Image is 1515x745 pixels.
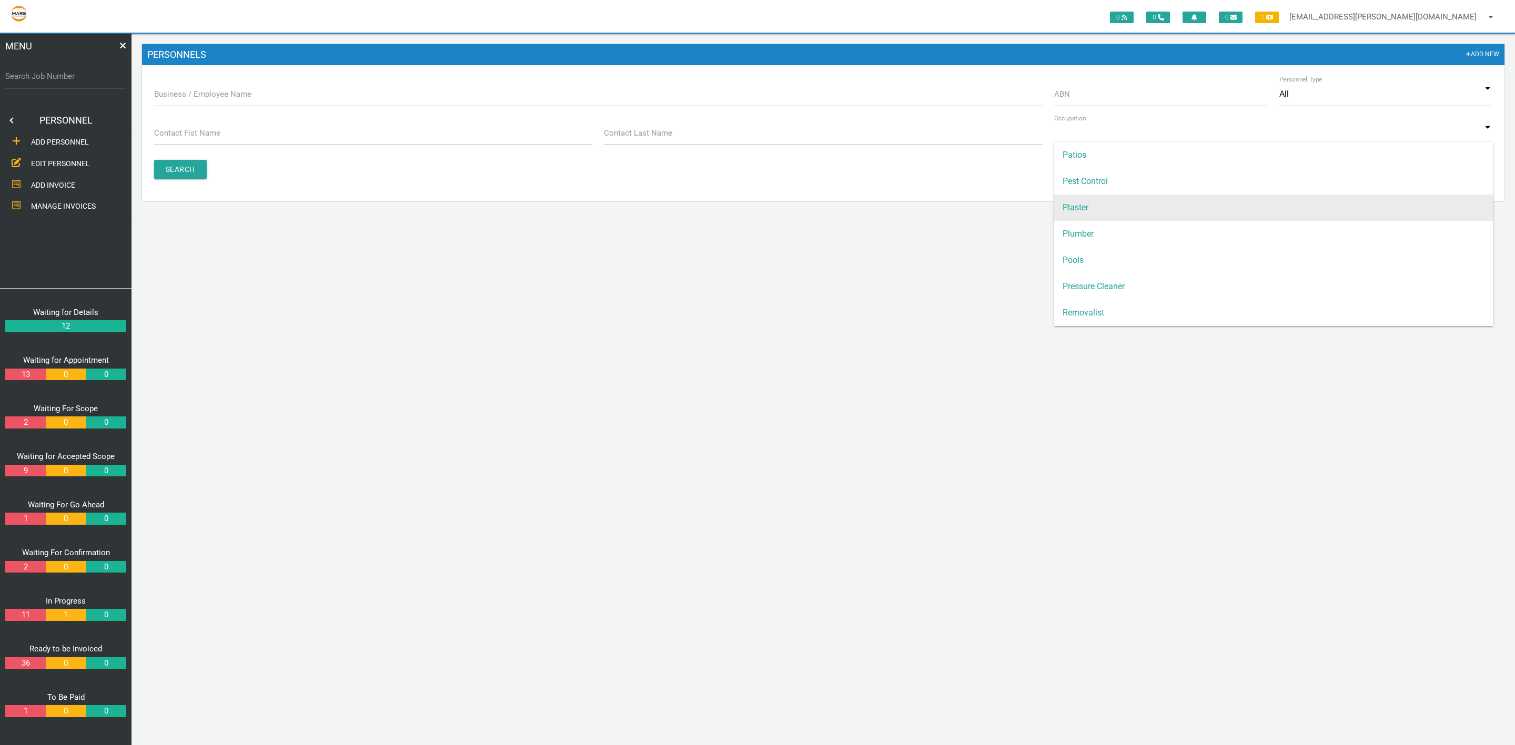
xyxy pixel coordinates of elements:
a: 1 [5,513,45,525]
span: Plumber [1054,221,1492,247]
a: 13 [5,369,45,381]
span: ADD INVOICE [31,180,75,189]
a: Waiting For Scope [34,404,98,413]
label: Contact Last Name [604,127,672,139]
a: 0 [46,465,86,477]
span: ADD PERSONNEL [31,138,89,146]
a: 0 [46,416,86,428]
a: Waiting For Go Ahead [28,500,104,509]
a: 11 [5,609,45,621]
label: Contact Fist Name [154,127,220,139]
a: 36 [5,657,45,669]
span: 1 [1255,12,1279,23]
span: Pools [1054,247,1492,273]
a: 0 [86,657,126,669]
a: 0 [46,705,86,717]
a: 1 [46,609,86,621]
a: 0 [86,705,126,717]
span: 0 [1110,12,1134,23]
a: In Progress [46,596,86,606]
a: Add New [1466,49,1500,60]
a: 0 [86,609,126,621]
span: 0 [1219,12,1243,23]
span: MENU [5,39,32,59]
a: 1 [5,705,45,717]
span: Plaster [1054,195,1492,221]
span: Patios [1054,142,1492,168]
a: To Be Paid [47,692,85,702]
a: 0 [46,513,86,525]
a: 0 [46,561,86,573]
label: Occupation [1054,114,1086,123]
label: Business / Employee Name [154,88,251,100]
span: EDIT PERSONNEL [31,159,90,168]
span: Personnels [147,49,206,60]
a: 0 [46,369,86,381]
span: MANAGE INVOICES [31,202,96,210]
a: 0 [86,416,126,428]
a: 9 [5,465,45,477]
a: Waiting for Appointment [23,355,109,365]
a: Waiting for Accepted Scope [17,452,115,461]
a: 2 [5,561,45,573]
span: Pressure Cleaner [1054,273,1492,300]
img: s3file [11,5,27,22]
a: Ready to be Invoiced [29,644,102,654]
a: 12 [5,320,126,332]
label: Search Job Number [5,70,126,83]
span: 0 [1146,12,1170,23]
input: Search [154,160,207,179]
a: Waiting for Details [33,308,98,317]
label: Personnel Type [1279,75,1322,84]
a: 2 [5,416,45,428]
a: 0 [86,369,126,381]
a: 0 [46,657,86,669]
span: Pest Control [1054,168,1492,195]
a: 0 [86,561,126,573]
span: Removalist [1054,300,1492,326]
label: ABN [1054,88,1070,100]
a: PERSONNEL [21,110,110,131]
a: Waiting For Confirmation [22,548,110,557]
a: 0 [86,513,126,525]
a: 0 [86,465,126,477]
